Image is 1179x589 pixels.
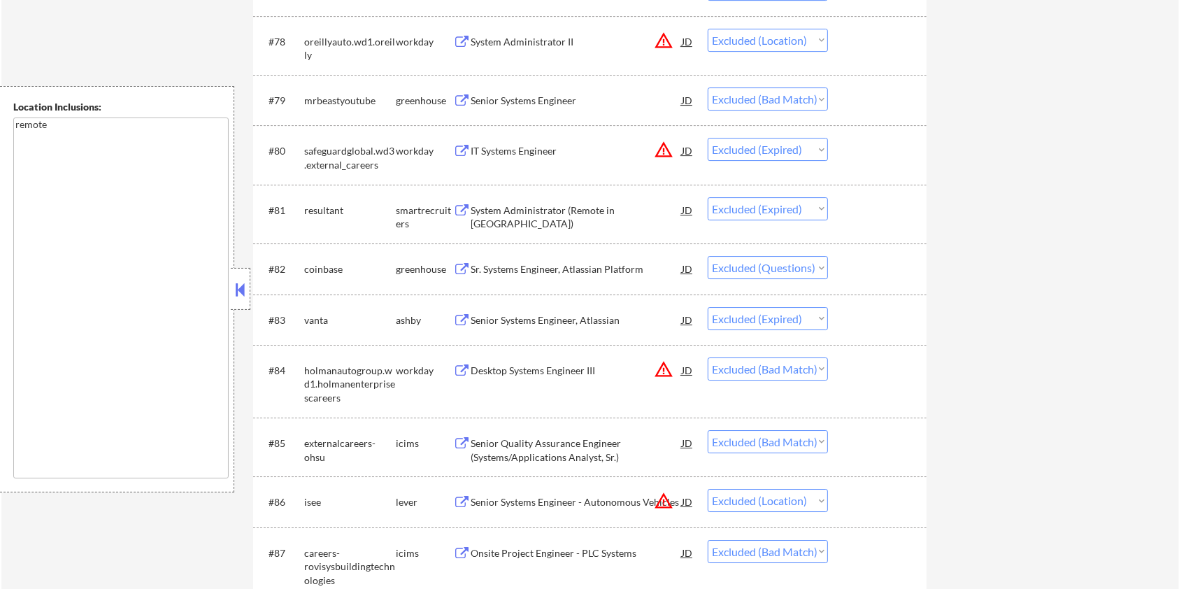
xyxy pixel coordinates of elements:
div: JD [680,87,694,113]
div: Senior Quality Assurance Engineer (Systems/Applications Analyst, Sr.) [471,437,682,464]
div: System Administrator II [471,35,682,49]
button: warning_amber [654,360,673,379]
div: greenhouse [396,262,453,276]
div: safeguardglobal.wd3.external_careers [304,144,396,171]
div: icims [396,546,453,560]
div: JD [680,197,694,222]
div: vanta [304,313,396,327]
div: lever [396,495,453,509]
button: warning_amber [654,31,673,50]
div: #85 [269,437,293,450]
div: Senior Systems Engineer, Atlassian [471,313,682,327]
div: JD [680,489,694,514]
div: workday [396,364,453,378]
div: workday [396,144,453,158]
div: coinbase [304,262,396,276]
div: #87 [269,546,293,560]
div: careers-rovisysbuildingtechnologies [304,546,396,588]
div: Sr. Systems Engineer, Atlassian Platform [471,262,682,276]
div: JD [680,307,694,332]
div: JD [680,430,694,455]
div: #82 [269,262,293,276]
div: #84 [269,364,293,378]
div: #78 [269,35,293,49]
div: #81 [269,204,293,218]
div: #83 [269,313,293,327]
div: #80 [269,144,293,158]
div: IT Systems Engineer [471,144,682,158]
div: workday [396,35,453,49]
div: JD [680,256,694,281]
div: smartrecruiters [396,204,453,231]
div: Desktop Systems Engineer III [471,364,682,378]
div: ashby [396,313,453,327]
div: holmanautogroup.wd1.holmanenterprisescareers [304,364,396,405]
div: System Administrator (Remote in [GEOGRAPHIC_DATA]) [471,204,682,231]
div: Senior Systems Engineer - Autonomous Vehicles [471,495,682,509]
div: mrbeastyoutube [304,94,396,108]
div: icims [396,437,453,450]
button: warning_amber [654,140,673,159]
div: Location Inclusions: [13,100,229,114]
div: greenhouse [396,94,453,108]
div: #79 [269,94,293,108]
div: isee [304,495,396,509]
div: oreillyauto.wd1.oreilly [304,35,396,62]
div: resultant [304,204,396,218]
div: JD [680,138,694,163]
button: warning_amber [654,491,673,511]
div: JD [680,540,694,565]
div: #86 [269,495,293,509]
div: externalcareers-ohsu [304,437,396,464]
div: Onsite Project Engineer - PLC Systems [471,546,682,560]
div: JD [680,357,694,383]
div: JD [680,29,694,54]
div: Senior Systems Engineer [471,94,682,108]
